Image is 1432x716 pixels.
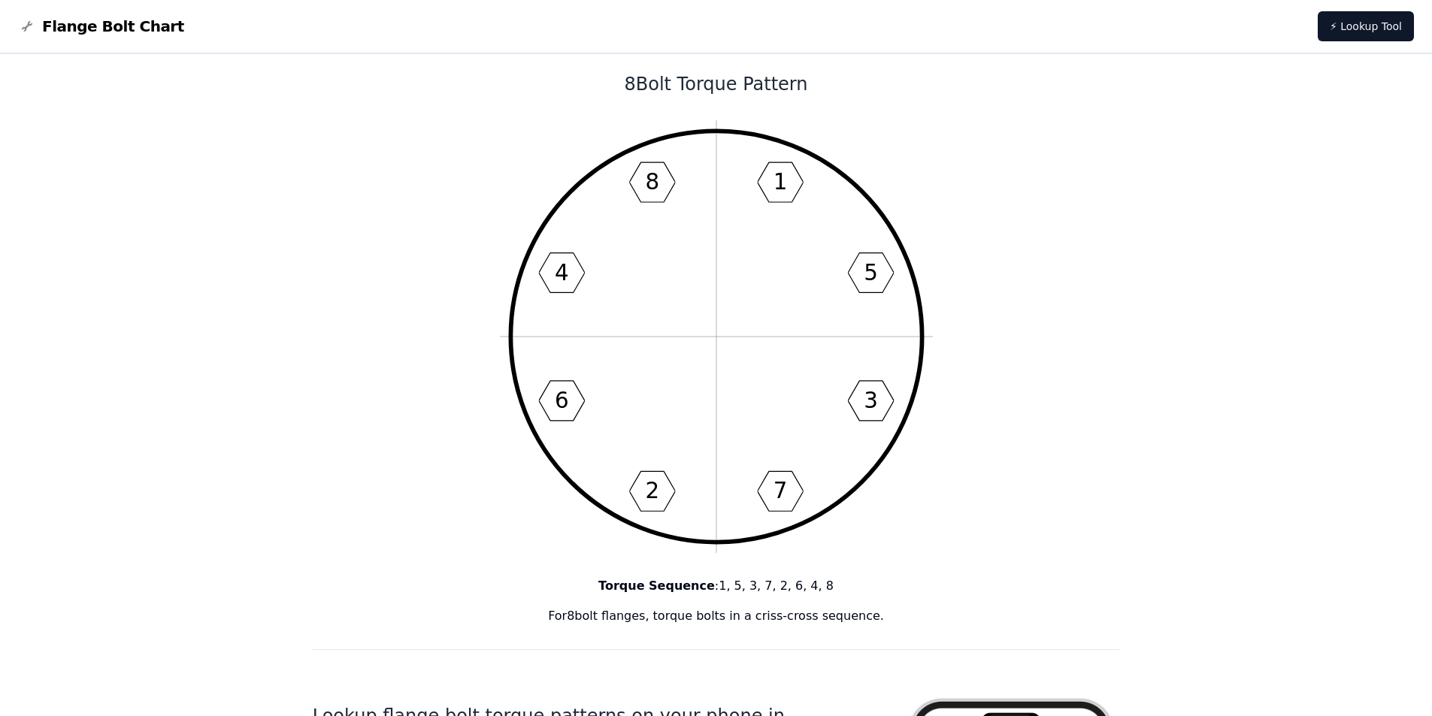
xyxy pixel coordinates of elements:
b: Torque Sequence [598,579,715,593]
text: 3 [864,388,878,413]
text: 7 [773,478,787,503]
text: 4 [555,260,569,285]
text: 8 [645,169,659,195]
h1: 8 Bolt Torque Pattern [313,72,1120,96]
img: Flange Bolt Chart Logo [18,17,36,35]
text: 1 [773,169,787,195]
text: 5 [864,260,878,285]
a: ⚡ Lookup Tool [1318,11,1414,41]
span: Flange Bolt Chart [42,16,184,37]
a: Flange Bolt Chart LogoFlange Bolt Chart [18,16,184,37]
p: : 1, 5, 3, 7, 2, 6, 4, 8 [313,577,1120,595]
text: 6 [555,388,569,413]
text: 2 [645,478,659,503]
p: For 8 bolt flanges, torque bolts in a criss-cross sequence. [313,607,1120,625]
